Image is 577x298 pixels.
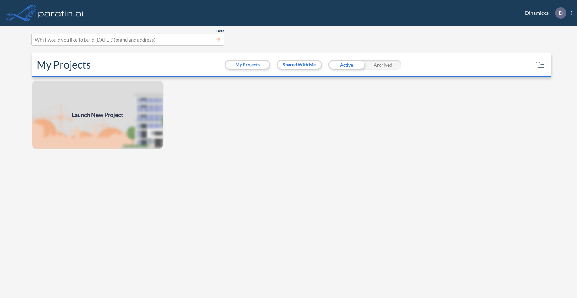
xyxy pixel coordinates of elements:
h2: My Projects [37,59,91,71]
span: Launch New Project [72,111,123,119]
img: add [32,80,164,149]
div: Active [328,60,365,70]
a: Launch New Project [32,80,164,149]
button: sort [535,60,545,70]
img: logo [37,6,85,19]
div: Dinamicka [516,7,572,19]
p: D [559,10,563,16]
div: Archived [365,60,401,70]
button: Shared With Me [278,61,321,69]
span: Beta [216,28,224,34]
button: My Projects [226,61,269,69]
